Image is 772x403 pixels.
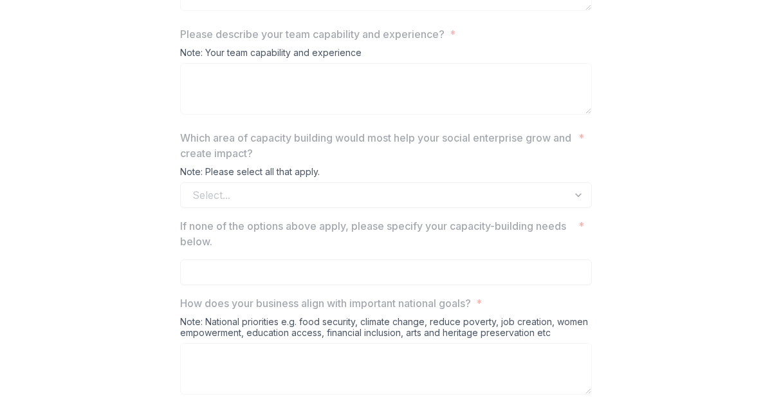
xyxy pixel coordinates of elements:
[180,295,471,311] p: How does your business align with important national goals?
[180,316,592,343] div: Note: National priorities e.g. food security, climate change, reduce poverty, job creation, women...
[180,166,592,182] div: Note: Please select all that apply.
[180,130,573,161] p: Which area of capacity building would most help your social enterprise grow and create impact?
[180,218,573,249] p: If none of the options above apply, please specify your capacity-building needs below.
[180,26,445,42] p: Please describe your team capability and experience?
[180,47,592,63] div: Note: Your team capability and experience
